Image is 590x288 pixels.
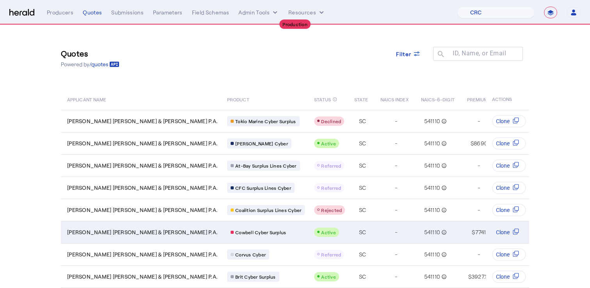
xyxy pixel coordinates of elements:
span: Clone [496,140,510,147]
span: 541110 [424,228,440,236]
span: - [395,184,397,192]
span: - [395,228,397,236]
span: - [478,251,480,258]
span: 8690 [474,140,487,147]
span: SC [359,206,366,214]
span: Clone [496,273,510,281]
span: Clone [496,206,510,214]
span: SC [359,228,366,236]
span: - [395,251,397,258]
span: Referred [321,252,341,257]
span: Declined [321,118,341,124]
span: SC [359,162,366,170]
span: Clone [496,162,510,170]
mat-icon: info_outline [440,140,447,147]
span: [PERSON_NAME] Cyber [235,140,288,147]
span: Coalition Surplus Lines Cyber [235,207,301,213]
span: [PERSON_NAME] [PERSON_NAME] & [PERSON_NAME] P.A. [67,273,218,281]
span: $ [471,140,474,147]
span: 3927.13 [471,273,490,281]
mat-icon: search [433,50,446,60]
span: - [395,206,397,214]
button: Clone [492,115,526,127]
button: Clone [492,137,526,150]
button: Clone [492,248,526,261]
span: Clone [496,251,510,258]
button: Clone [492,204,526,216]
mat-icon: info_outline [440,251,447,258]
span: SC [359,251,366,258]
span: [PERSON_NAME] [PERSON_NAME] & [PERSON_NAME] P.A. [67,140,218,147]
span: 541110 [424,184,440,192]
mat-icon: info_outline [440,228,447,236]
span: PREMIUM [467,95,488,103]
span: Referred [321,185,341,191]
button: Resources dropdown menu [288,9,325,16]
button: Clone [492,226,526,239]
div: Quotes [83,9,102,16]
mat-icon: info_outline [440,206,447,214]
span: [PERSON_NAME] [PERSON_NAME] & [PERSON_NAME] P.A. [67,251,218,258]
span: $ [472,228,475,236]
button: Clone [492,182,526,194]
mat-icon: info_outline [440,184,447,192]
mat-icon: info_outline [440,273,447,281]
button: internal dropdown menu [238,9,279,16]
span: Filter [396,50,412,58]
span: Tokio Marine Cyber Surplus [235,118,296,124]
span: - [395,117,397,125]
span: [PERSON_NAME] [PERSON_NAME] & [PERSON_NAME] P.A. [67,184,218,192]
span: - [395,140,397,147]
span: Clone [496,228,510,236]
span: Active [321,141,336,146]
span: STATUS [314,95,331,103]
span: 541110 [424,251,440,258]
span: [PERSON_NAME] [PERSON_NAME] & [PERSON_NAME] P.A. [67,228,218,236]
mat-icon: info_outline [440,117,447,125]
span: SC [359,117,366,125]
img: Herald Logo [9,9,34,16]
div: Field Schemas [192,9,229,16]
span: Referred [321,163,341,168]
th: ACTIONS [486,88,530,110]
span: SC [359,184,366,192]
span: SC [359,273,366,281]
span: 541110 [424,162,440,170]
span: Corvus Cyber [235,251,266,258]
a: /quotes [89,60,119,68]
mat-icon: info_outline [332,95,337,104]
mat-label: ID, Name, or Email [453,49,506,57]
span: - [395,273,397,281]
span: NAICS-6-DIGIT [421,95,455,103]
span: APPLICANT NAME [67,95,106,103]
span: [PERSON_NAME] [PERSON_NAME] & [PERSON_NAME] P.A. [67,206,218,214]
span: [PERSON_NAME] [PERSON_NAME] & [PERSON_NAME] P.A. [67,162,218,170]
span: - [478,184,480,192]
span: Brit Cyber Surplus [235,274,276,280]
button: Filter [390,47,427,61]
span: Rejected [321,207,342,213]
span: NAICS INDEX [380,95,409,103]
span: 541110 [424,273,440,281]
span: SC [359,140,366,147]
span: 541110 [424,140,440,147]
span: Clone [496,117,510,125]
span: - [395,162,397,170]
h3: Quotes [61,48,119,59]
span: $ [468,273,471,281]
span: - [478,117,480,125]
span: 541110 [424,206,440,214]
button: Clone [492,270,526,283]
mat-icon: info_outline [440,162,447,170]
span: - [478,162,480,170]
span: [PERSON_NAME] [PERSON_NAME] & [PERSON_NAME] P.A. [67,117,218,125]
div: Parameters [153,9,183,16]
span: STATE [354,95,368,103]
div: Producers [47,9,73,16]
div: Submissions [111,9,144,16]
span: 541110 [424,117,440,125]
span: Active [321,230,336,235]
span: At-Bay Surplus Lines Cyber [235,163,297,169]
span: Clone [496,184,510,192]
span: PRODUCT [227,95,249,103]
